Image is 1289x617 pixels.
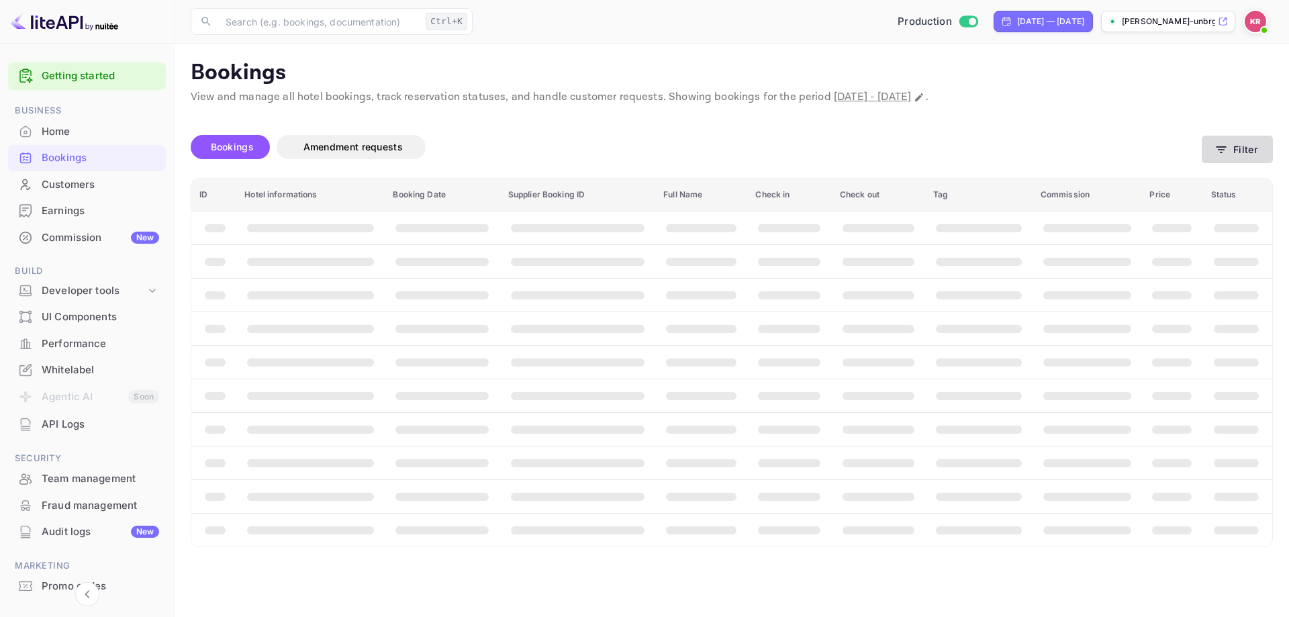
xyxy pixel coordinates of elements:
[8,493,166,518] a: Fraud management
[191,179,1272,547] table: booking table
[8,225,166,251] div: CommissionNew
[834,90,911,104] span: [DATE] - [DATE]
[385,179,499,211] th: Booking Date
[8,331,166,356] a: Performance
[42,579,159,594] div: Promo codes
[236,179,385,211] th: Hotel informations
[8,412,166,438] div: API Logs
[191,89,1273,105] p: View and manage all hotel bookings, track reservation statuses, and handle customer requests. Sho...
[8,451,166,466] span: Security
[303,141,403,152] span: Amendment requests
[42,203,159,219] div: Earnings
[8,119,166,144] a: Home
[8,331,166,357] div: Performance
[8,304,166,330] div: UI Components
[131,526,159,538] div: New
[8,573,166,600] div: Promo codes
[8,519,166,545] div: Audit logsNew
[8,62,166,90] div: Getting started
[912,91,926,104] button: Change date range
[42,524,159,540] div: Audit logs
[11,11,118,32] img: LiteAPI logo
[191,60,1273,87] p: Bookings
[8,119,166,145] div: Home
[8,573,166,598] a: Promo codes
[892,14,983,30] div: Switch to Sandbox mode
[1017,15,1084,28] div: [DATE] — [DATE]
[1141,179,1202,211] th: Price
[8,412,166,436] a: API Logs
[426,13,467,30] div: Ctrl+K
[8,559,166,573] span: Marketing
[8,225,166,250] a: CommissionNew
[42,283,146,299] div: Developer tools
[211,141,254,152] span: Bookings
[42,310,159,325] div: UI Components
[898,14,952,30] span: Production
[8,466,166,492] div: Team management
[1203,179,1272,211] th: Status
[8,172,166,197] a: Customers
[8,103,166,118] span: Business
[8,264,166,279] span: Build
[1245,11,1266,32] img: Kobus Roux
[8,357,166,382] a: Whitelabel
[1122,15,1215,28] p: [PERSON_NAME]-unbrg.[PERSON_NAME]...
[1202,136,1273,163] button: Filter
[42,150,159,166] div: Bookings
[8,519,166,544] a: Audit logsNew
[8,304,166,329] a: UI Components
[832,179,925,211] th: Check out
[75,582,99,606] button: Collapse navigation
[42,498,159,514] div: Fraud management
[191,179,236,211] th: ID
[8,198,166,224] div: Earnings
[42,471,159,487] div: Team management
[42,363,159,378] div: Whitelabel
[42,124,159,140] div: Home
[8,279,166,303] div: Developer tools
[500,179,655,211] th: Supplier Booking ID
[131,232,159,244] div: New
[8,198,166,223] a: Earnings
[42,417,159,432] div: API Logs
[8,172,166,198] div: Customers
[191,135,1202,159] div: account-settings tabs
[747,179,831,211] th: Check in
[218,8,420,35] input: Search (e.g. bookings, documentation)
[925,179,1033,211] th: Tag
[8,493,166,519] div: Fraud management
[42,230,159,246] div: Commission
[8,145,166,171] div: Bookings
[8,357,166,383] div: Whitelabel
[8,466,166,491] a: Team management
[42,68,159,84] a: Getting started
[8,145,166,170] a: Bookings
[42,336,159,352] div: Performance
[42,177,159,193] div: Customers
[655,179,747,211] th: Full Name
[1033,179,1142,211] th: Commission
